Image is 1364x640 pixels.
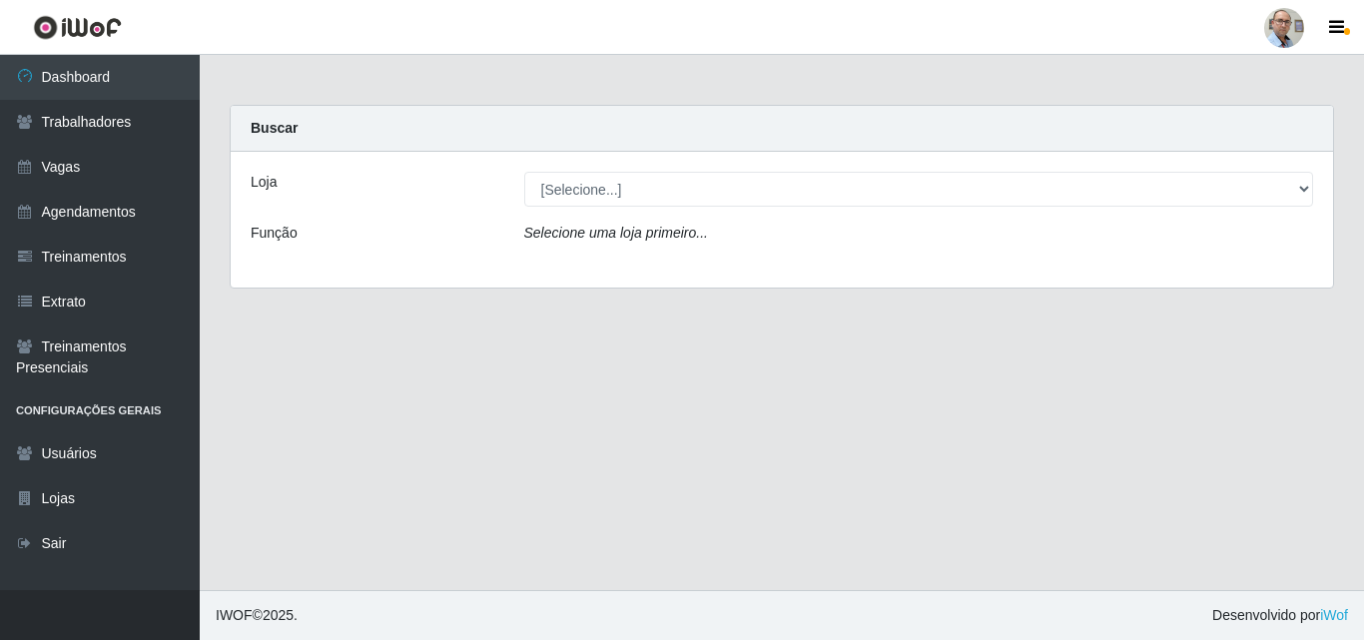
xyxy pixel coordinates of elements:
span: © 2025 . [216,605,298,626]
label: Função [251,223,298,244]
img: CoreUI Logo [33,15,122,40]
a: iWof [1320,607,1348,623]
label: Loja [251,172,277,193]
span: IWOF [216,607,253,623]
span: Desenvolvido por [1212,605,1348,626]
strong: Buscar [251,120,298,136]
i: Selecione uma loja primeiro... [524,225,708,241]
